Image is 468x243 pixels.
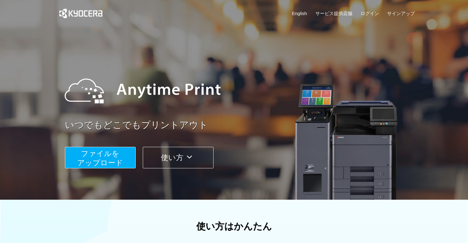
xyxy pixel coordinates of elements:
[361,10,379,17] a: ログイン
[315,10,352,17] a: サービス提供店舗
[292,10,307,17] a: English
[387,10,415,17] a: サインアップ
[77,149,123,167] span: ファイルを ​​アップロード
[65,119,419,132] a: いつでもどこでもプリントアウト
[143,147,214,168] button: 使い方
[65,147,136,168] button: ファイルを​​アップロード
